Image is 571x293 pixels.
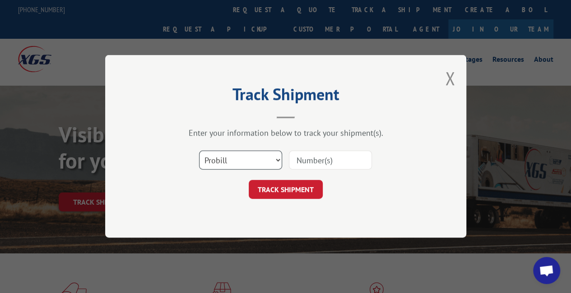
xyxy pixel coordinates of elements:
div: Open chat [533,257,560,284]
button: Close modal [445,66,455,90]
h2: Track Shipment [150,88,421,105]
button: TRACK SHIPMENT [249,180,323,199]
div: Enter your information below to track your shipment(s). [150,128,421,138]
input: Number(s) [289,151,372,170]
